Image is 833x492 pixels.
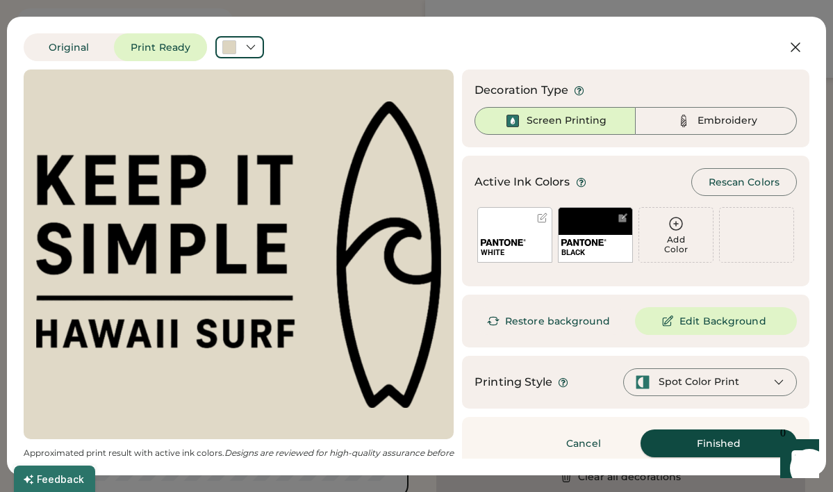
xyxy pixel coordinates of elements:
[641,429,797,457] button: Finished
[24,448,454,470] div: Approximated print result with active ink colors.
[481,247,549,258] div: WHITE
[475,374,552,391] div: Printing Style
[675,113,692,129] img: Thread%20-%20Unselected.svg
[475,307,627,335] button: Restore background
[691,168,797,196] button: Rescan Colors
[24,448,456,469] em: Designs are reviewed for high-quality assurance before production; this low-res image is for illu...
[635,307,797,335] button: Edit Background
[561,247,629,258] div: BLACK
[527,114,607,128] div: Screen Printing
[698,114,757,128] div: Embroidery
[504,113,521,129] img: Ink%20-%20Selected.svg
[635,375,650,390] img: spot-color-green.svg
[535,429,632,457] button: Cancel
[475,82,568,99] div: Decoration Type
[24,33,114,61] button: Original
[114,33,207,61] button: Print Ready
[639,235,713,254] div: Add Color
[475,174,570,190] div: Active Ink Colors
[767,429,827,489] iframe: Front Chat
[561,239,607,246] img: 1024px-Pantone_logo.svg.png
[481,239,526,246] img: 1024px-Pantone_logo.svg.png
[659,375,739,389] div: Spot Color Print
